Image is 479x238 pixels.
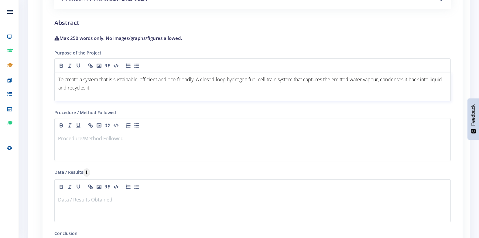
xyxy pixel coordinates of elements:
[58,76,443,91] span: To create a system that is sustainable, efficient and eco-friendly. A closed-loop hydrogen fuel c...
[54,50,101,56] label: Purpose of the Project
[54,35,451,42] h4: Max 250 words only. No images/graphs/figures allowed.
[54,109,116,116] label: Procedure / Method Followed
[54,18,451,27] h2: Abstract
[467,98,479,140] button: Feedback - Show survey
[470,104,476,126] span: Feedback
[54,168,90,177] label: Data / Results
[83,168,90,177] button: Data / Results
[54,230,77,236] label: Conclusion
